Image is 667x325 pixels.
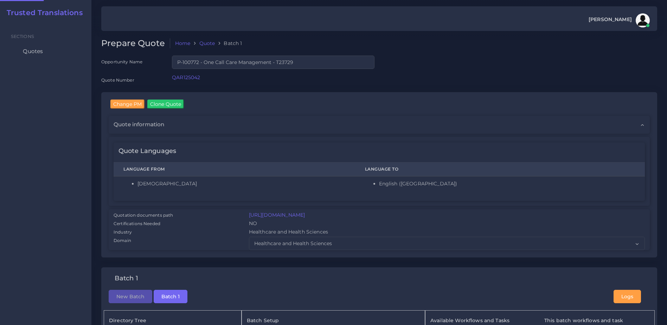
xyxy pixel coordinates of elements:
[114,212,173,218] label: Quotation documents path
[147,100,184,109] input: Clone Quote
[154,290,187,303] button: Batch 1
[101,38,170,49] h2: Prepare Quote
[621,293,633,300] span: Logs
[636,13,650,27] img: avatar
[110,100,145,109] input: Change PM
[585,13,652,27] a: [PERSON_NAME]avatar
[544,318,647,324] h5: This batch workflows and task
[355,162,645,176] th: Language To
[109,116,650,133] div: Quote information
[215,40,242,47] li: Batch 1
[115,275,138,282] h4: Batch 1
[114,162,355,176] th: Language From
[114,221,160,227] label: Certifications Needed
[247,318,420,324] h5: Batch Setup
[114,121,164,128] span: Quote information
[244,220,650,228] div: NO
[101,77,134,83] label: Quote Number
[118,147,176,155] h4: Quote Languages
[244,228,650,237] div: Healthcare and Health Sciences
[101,59,142,65] label: Opportunity Name
[172,74,200,81] a: QAR125042
[199,40,215,47] a: Quote
[154,293,187,299] a: Batch 1
[175,40,191,47] a: Home
[114,237,131,244] label: Domain
[249,212,305,218] a: [URL][DOMAIN_NAME]
[11,34,34,39] span: Sections
[589,17,632,22] span: [PERSON_NAME]
[109,293,152,299] a: New Batch
[114,229,132,235] label: Industry
[5,44,86,59] a: Quotes
[379,180,635,187] li: English ([GEOGRAPHIC_DATA])
[137,180,345,187] li: [DEMOGRAPHIC_DATA]
[2,8,83,17] a: Trusted Translations
[430,318,533,324] h5: Available Workflows and Tasks
[23,47,43,55] span: Quotes
[614,290,641,303] button: Logs
[109,318,236,324] h5: Directory Tree
[109,290,152,303] button: New Batch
